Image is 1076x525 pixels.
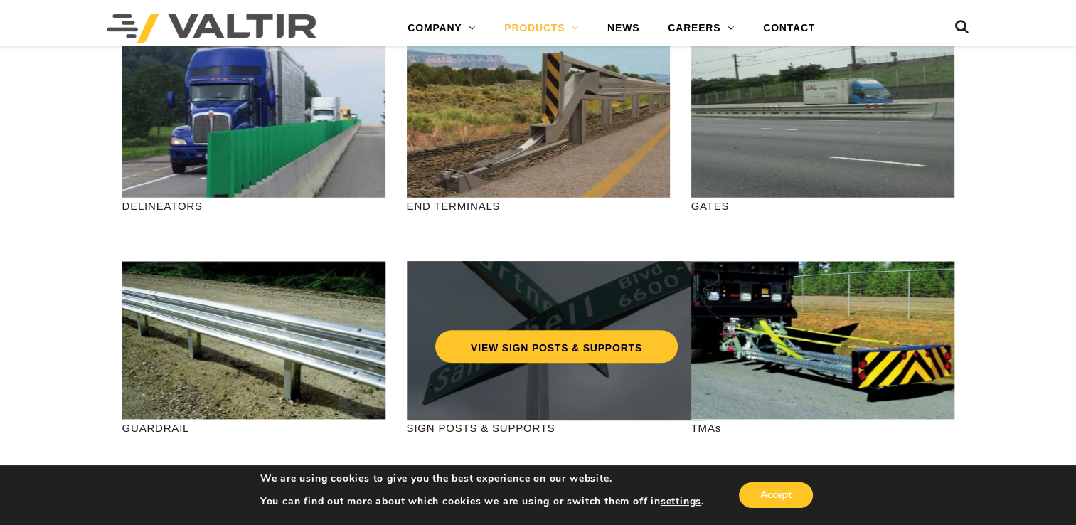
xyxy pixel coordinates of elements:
p: END TERMINALS [407,198,670,214]
a: NEWS [593,14,654,43]
p: DELINEATORS [122,198,385,214]
a: CAREERS [654,14,749,43]
a: CONTACT [749,14,829,43]
p: TMAs [691,420,954,436]
a: PRODUCTS [490,14,593,43]
p: GUARDRAIL [122,420,385,436]
p: We are using cookies to give you the best experience on our website. [260,472,704,485]
p: You can find out more about which cookies we are using or switch them off in . [260,495,704,508]
a: VIEW SIGN POSTS & SUPPORTS [435,330,678,363]
img: Valtir [107,14,316,43]
p: GATES [691,198,954,214]
a: COMPANY [393,14,490,43]
button: settings [661,495,701,508]
p: SIGN POSTS & SUPPORTS [407,420,670,436]
button: Accept [739,482,813,508]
